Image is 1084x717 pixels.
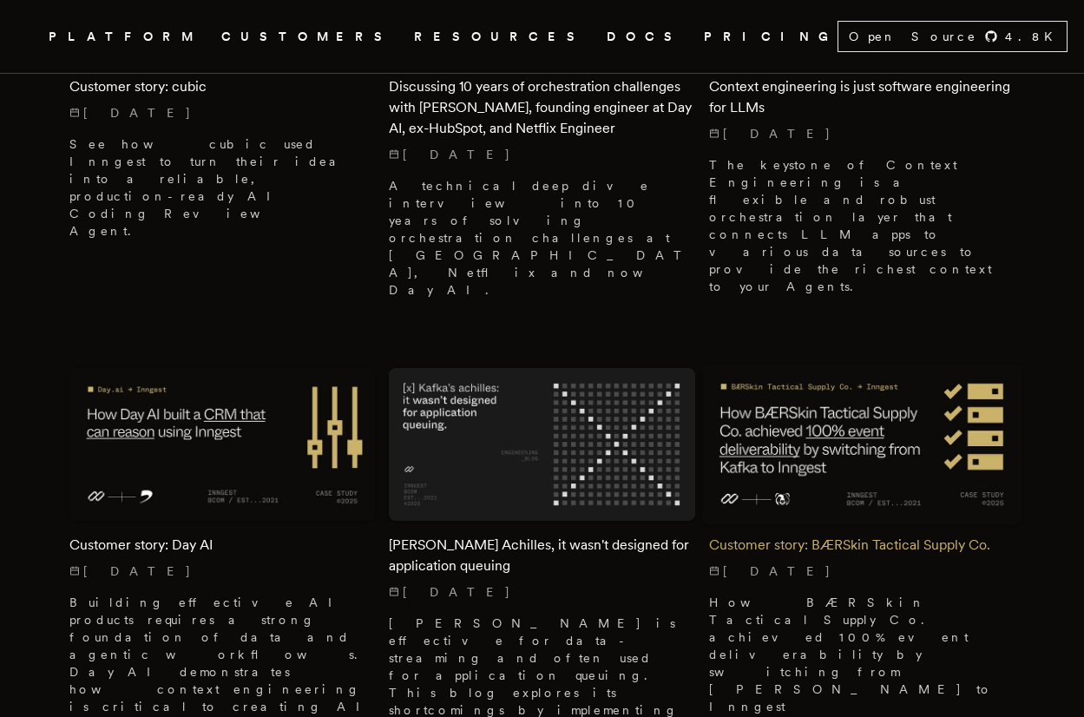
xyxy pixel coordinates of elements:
[709,594,1015,715] p: How BÆRSkin Tactical Supply Co. achieved 100% event deliverability by switching from [PERSON_NAME...
[701,365,1022,525] img: Featured image for Customer story: BÆRSkin Tactical Supply Co. blog post
[849,28,977,45] span: Open Source
[607,26,683,48] a: DOCS
[69,562,375,580] p: [DATE]
[704,26,838,48] a: PRICING
[389,76,694,139] h2: Discussing 10 years of orchestration challenges with [PERSON_NAME], founding engineer at Day AI, ...
[69,135,375,240] p: See how cubic used Inngest to turn their idea into a reliable, production-ready AI Coding Review ...
[69,104,375,122] p: [DATE]
[389,177,694,299] p: A technical deep dive interview into 10 years of solving orchestration challenges at [GEOGRAPHIC_...
[221,26,393,48] a: CUSTOMERS
[709,125,1015,142] p: [DATE]
[414,26,586,48] button: RESOURCES
[709,76,1015,118] h2: Context engineering is just software engineering for LLMs
[389,583,694,601] p: [DATE]
[709,562,1015,580] p: [DATE]
[69,76,375,97] h2: Customer story: cubic
[1005,28,1063,45] span: 4.8 K
[389,368,694,521] img: Featured image for Kafka's Achilles, it wasn't designed for application queuing blog post
[69,535,375,556] h2: Customer story: Day AI
[389,146,694,163] p: [DATE]
[709,535,1015,556] h2: Customer story: BÆRSkin Tactical Supply Co.
[49,26,200,48] button: PLATFORM
[709,156,1015,295] p: The keystone of Context Engineering is a flexible and robust orchestration layer that connects LL...
[389,535,694,576] h2: [PERSON_NAME] Achilles, it wasn't designed for application queuing
[69,368,375,521] img: Featured image for Customer story: Day AI blog post
[709,368,1015,715] a: Featured image for Customer story: BÆRSkin Tactical Supply Co. blog postCustomer story: BÆRSkin T...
